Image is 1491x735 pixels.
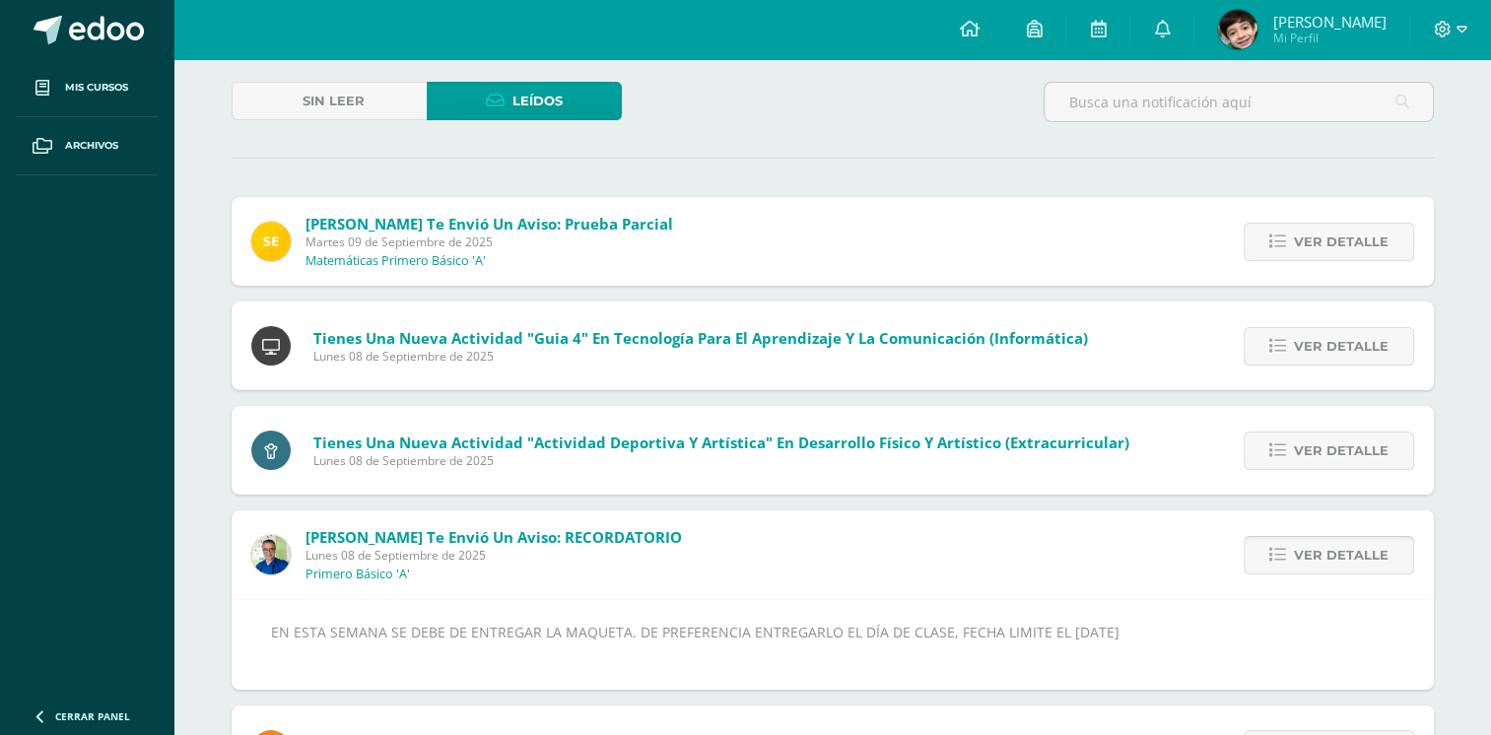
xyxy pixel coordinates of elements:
span: Sin leer [303,83,365,119]
p: Matemáticas Primero Básico 'A' [305,253,486,269]
div: EN ESTA SEMANA SE DEBE DE ENTREGAR LA MAQUETA. DE PREFERENCIA ENTREGARLO EL DÍA DE CLASE, FECHA L... [271,620,1394,669]
span: Mis cursos [65,80,128,96]
p: Primero Básico 'A' [305,567,410,582]
input: Busca una notificación aquí [1045,83,1433,121]
a: Sin leer [232,82,427,120]
span: Archivos [65,138,118,154]
a: Archivos [16,117,158,175]
a: Leídos [427,82,622,120]
span: [PERSON_NAME] te envió un aviso: RECORDATORIO [305,527,682,547]
a: Mis cursos [16,59,158,117]
img: 692ded2a22070436d299c26f70cfa591.png [251,535,291,574]
span: [PERSON_NAME] [1272,12,1386,32]
span: Lunes 08 de Septiembre de 2025 [313,348,1088,365]
img: 03c2987289e60ca238394da5f82a525a.png [251,222,291,261]
span: [PERSON_NAME] te envió un aviso: Prueba Parcial [305,214,673,234]
span: Mi Perfil [1272,30,1386,46]
span: Tienes una nueva actividad "Actividad Deportiva y Artística" En Desarrollo Físico y Artístico (Ex... [313,433,1129,452]
img: 82336863d7536c2c92357bf518fcffdf.png [1218,10,1257,49]
span: Cerrar panel [55,709,130,723]
span: Leídos [512,83,563,119]
span: Ver detalle [1294,224,1389,260]
span: Martes 09 de Septiembre de 2025 [305,234,673,250]
span: Ver detalle [1294,537,1389,573]
span: Tienes una nueva actividad "Guia 4" En Tecnología para el Aprendizaje y la Comunicación (Informát... [313,328,1088,348]
span: Ver detalle [1294,433,1389,469]
span: Lunes 08 de Septiembre de 2025 [305,547,682,564]
span: Ver detalle [1294,328,1389,365]
span: Lunes 08 de Septiembre de 2025 [313,452,1129,469]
